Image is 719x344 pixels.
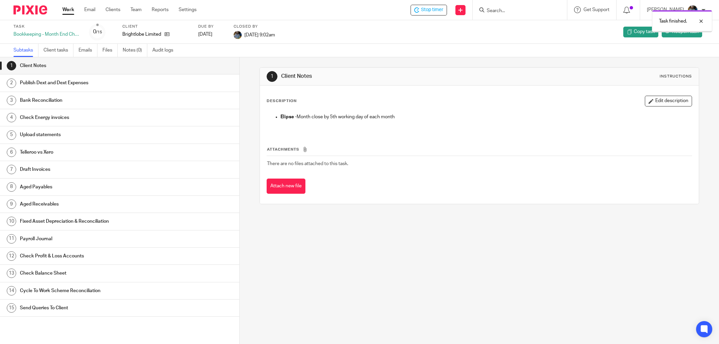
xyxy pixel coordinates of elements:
a: Team [130,6,142,13]
div: Bookkeeping - Month End Checks [13,31,81,38]
label: Closed by [234,24,275,29]
button: Edit description [645,96,692,106]
img: Jaskaran%20Singh.jpeg [687,5,698,15]
div: 5 [7,130,16,140]
div: [DATE] [198,31,225,38]
div: 2 [7,79,16,88]
div: 4 [7,113,16,122]
div: 11 [7,234,16,244]
div: 15 [7,303,16,313]
span: Attachments [267,148,299,151]
div: 14 [7,286,16,295]
a: Work [62,6,74,13]
div: 3 [7,96,16,105]
img: Pixie [13,5,47,14]
div: 8 [7,182,16,192]
div: 0 [93,28,102,36]
p: Month close by 5th working day of each month [280,114,692,120]
div: 13 [7,269,16,278]
a: Subtasks [13,44,38,57]
a: Settings [179,6,197,13]
h1: Publish Dext and Dext Expenses [20,78,162,88]
a: Files [102,44,118,57]
h1: Upload statements [20,130,162,140]
a: Email [84,6,95,13]
button: Attach new file [267,179,305,194]
div: 10 [7,217,16,226]
h1: Aged Payables [20,182,162,192]
div: 1 [267,71,277,82]
div: Instructions [660,74,692,79]
p: Brightlobe Limited [122,31,161,38]
a: Notes (0) [123,44,147,57]
h1: Client Notes [20,61,162,71]
h1: Send Queries To Client [20,303,162,313]
label: Client [122,24,190,29]
div: 1 [7,61,16,70]
div: 6 [7,148,16,157]
h1: Client Notes [281,73,494,80]
div: 12 [7,251,16,261]
a: Reports [152,6,169,13]
h1: Cycle To Work Scheme Reconciliation [20,286,162,296]
div: Brightlobe Limited - Bookkeeping - Month End Checks [411,5,447,15]
h1: Telleroo vs Xero [20,147,162,157]
h1: Draft Invoices [20,164,162,175]
p: Task finished. [659,18,687,25]
strong: Elipse - [280,115,297,119]
h1: Aged Receivables [20,199,162,209]
div: 9 [7,199,16,209]
a: Audit logs [152,44,178,57]
span: [DATE] 9:02am [244,32,275,37]
h1: Check Energy invoices [20,113,162,123]
span: There are no files attached to this task. [267,161,348,166]
h1: Check Profit & Loss Accounts [20,251,162,261]
label: Task [13,24,81,29]
h1: Payroll Journal [20,234,162,244]
h1: Check Balance Sheet [20,268,162,278]
a: Clients [106,6,120,13]
a: Client tasks [43,44,73,57]
label: Due by [198,24,225,29]
a: Emails [79,44,97,57]
img: Jaskaran%20Singh.jpeg [234,31,242,39]
h1: Bank Reconciliation [20,95,162,105]
div: 7 [7,165,16,174]
small: /15 [96,30,102,34]
h1: Fixed Asset Depreciation & Reconciliation [20,216,162,226]
p: Description [267,98,297,104]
